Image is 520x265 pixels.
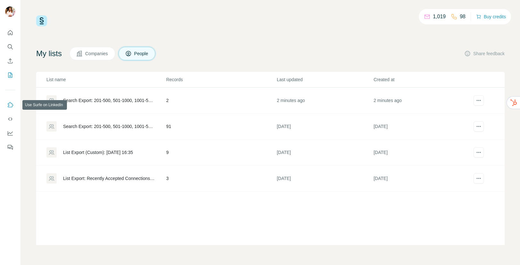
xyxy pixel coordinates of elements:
[36,48,62,59] h4: My lists
[166,140,277,166] td: 9
[277,76,373,83] p: Last updated
[464,50,505,57] button: Share feedback
[166,166,277,192] td: 3
[5,55,15,67] button: Enrich CSV
[373,140,470,166] td: [DATE]
[474,173,484,184] button: actions
[474,121,484,132] button: actions
[166,88,277,114] td: 2
[460,13,466,21] p: 98
[373,88,470,114] td: 2 minutes ago
[474,147,484,158] button: actions
[276,114,373,140] td: [DATE]
[276,166,373,192] td: [DATE]
[476,12,506,21] button: Buy credits
[433,13,446,21] p: 1,019
[63,175,155,182] div: List Export: Recently Accepted Connections and InMails - [DATE] 00:33
[474,95,484,106] button: actions
[373,166,470,192] td: [DATE]
[5,69,15,81] button: My lists
[36,15,47,26] img: Surfe Logo
[63,123,155,130] div: Search Export: 201-500, 501-1000, 1001-5000, 5001-10,000, 10,000+, [GEOGRAPHIC_DATA], Business De...
[63,97,155,104] div: Search Export: 201-500, 501-1000, 1001-5000, 5001-10,000, 10,000+, [GEOGRAPHIC_DATA], Human Resou...
[166,76,276,83] p: Records
[5,99,15,111] button: Use Surfe on LinkedIn
[166,114,277,140] td: 91
[373,114,470,140] td: [DATE]
[5,113,15,125] button: Use Surfe API
[63,149,133,156] div: List Export (Custom): [DATE] 16:35
[276,140,373,166] td: [DATE]
[5,127,15,139] button: Dashboard
[5,41,15,53] button: Search
[5,141,15,153] button: Feedback
[276,88,373,114] td: 2 minutes ago
[374,76,470,83] p: Created at
[5,27,15,38] button: Quick start
[85,50,109,57] span: Companies
[5,6,15,17] img: Avatar
[46,76,166,83] p: List name
[134,50,149,57] span: People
